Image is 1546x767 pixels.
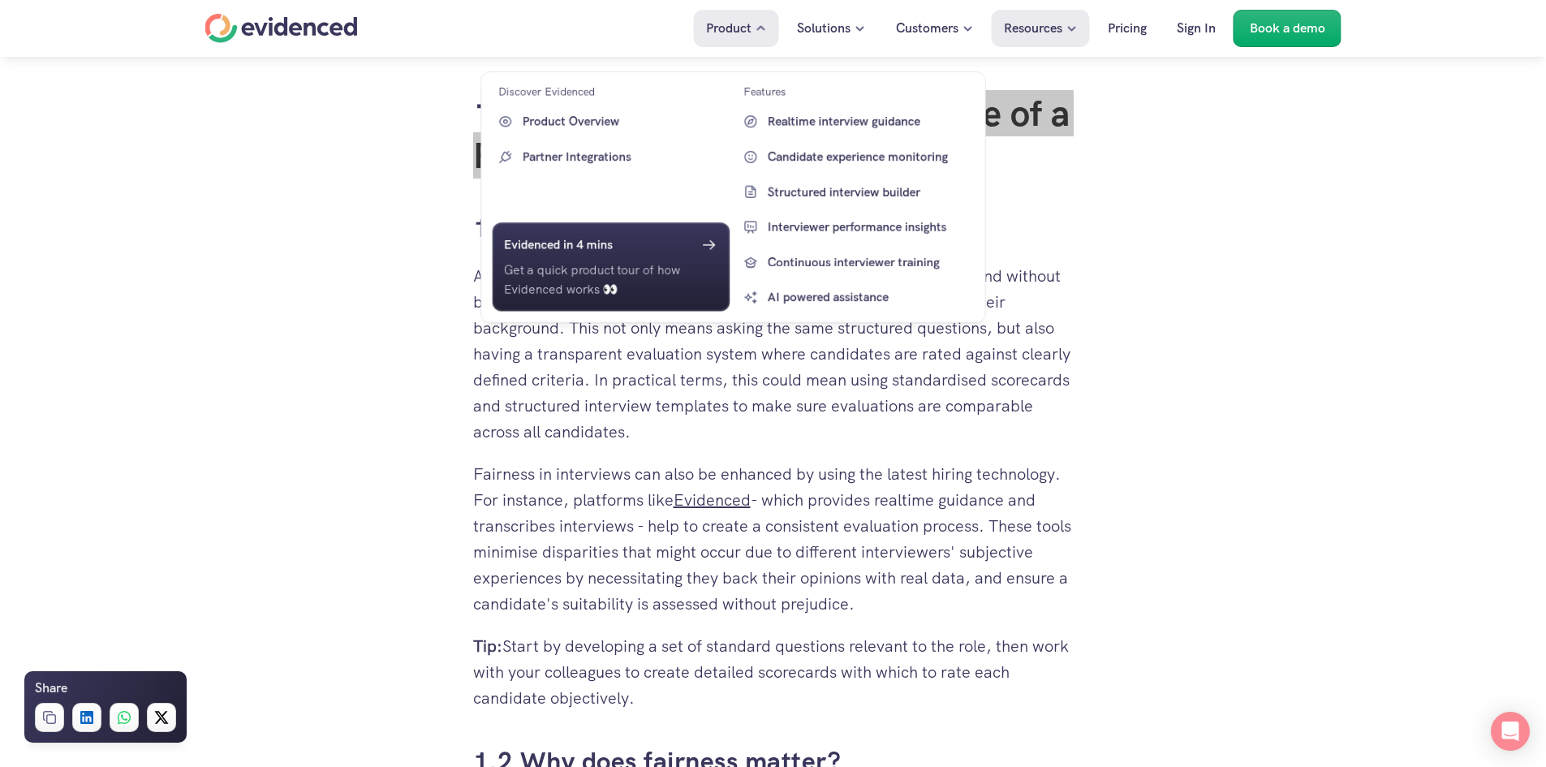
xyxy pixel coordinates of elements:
p: Continuous interviewer training [767,252,970,272]
p: AI powered assistance [767,287,970,307]
p: Interviewer performance insights [767,218,970,237]
p: Structured interview builder [767,182,970,201]
p: Product Overview [523,112,726,131]
p: Features [743,83,786,100]
p: Candidate experience monitoring [767,147,970,166]
p: Realtime interview guidance [767,112,970,131]
div: Open Intercom Messenger [1491,712,1530,751]
p: Solutions [797,18,851,39]
a: Sign In [1165,10,1228,47]
p: Partner Integrations [523,147,726,166]
a: Book a demo [1234,10,1341,47]
a: Interviewer performance insights [737,213,974,241]
h6: Evidenced in 4 mins [504,235,613,255]
p: Book a demo [1250,18,1325,39]
p: Sign In [1177,18,1216,39]
p: Start by developing a set of standard questions relevant to the role, then work with your colleag... [473,633,1074,711]
h6: Share [35,678,67,699]
a: Realtime interview guidance [737,108,974,136]
a: Evidenced in 4 minsGet a quick product tour of how Evidenced works 👀 [492,222,729,311]
a: Home [205,14,358,43]
p: Pricing [1108,18,1147,39]
p: Discover Evidenced [498,83,595,100]
a: Product Overview [492,108,729,136]
a: AI powered assistance [737,283,974,311]
a: Pricing [1096,10,1159,47]
a: Continuous interviewer training [737,248,974,276]
p: Customers [896,18,958,39]
a: Candidate experience monitoring [737,143,974,170]
strong: Tip: [473,636,502,657]
a: Partner Integrations [492,143,729,170]
a: Evidenced [674,489,751,511]
p: Fairness in interviews can also be enhanced by using the latest hiring technology. For instance, ... [473,461,1074,617]
a: Structured interview builder [737,178,974,205]
p: Product [706,18,751,39]
p: Get a quick product tour of how Evidenced works 👀 [504,260,718,299]
p: A involves treating every candidate consistently and without bias, ensuring that everyone gets an... [473,263,1074,445]
p: Resources [1004,18,1062,39]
